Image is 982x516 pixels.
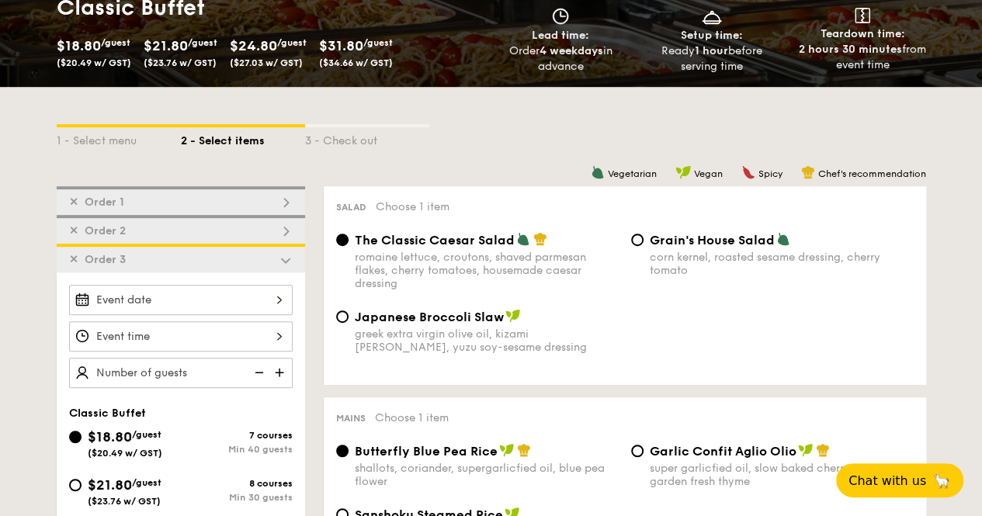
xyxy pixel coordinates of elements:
img: icon-chef-hat.a58ddaea.svg [533,232,547,246]
span: ✕ [69,196,78,209]
div: from event time [793,42,932,73]
span: Choose 1 item [376,200,449,213]
span: Spicy [758,168,782,179]
div: Order in advance [491,43,630,74]
input: Garlic Confit Aglio Oliosuper garlicfied oil, slow baked cherry tomatoes, garden fresh thyme [631,445,644,457]
span: ($23.76 w/ GST) [144,57,217,68]
span: /guest [101,37,130,48]
img: icon-vegetarian.fe4039eb.svg [776,232,790,246]
input: Event time [69,321,293,352]
input: Grain's House Saladcorn kernel, roasted sesame dressing, cherry tomato [631,234,644,246]
span: Setup time: [681,29,743,42]
div: super garlicfied oil, slow baked cherry tomatoes, garden fresh thyme [650,462,914,488]
input: $18.80/guest($20.49 w/ GST)7 coursesMin 40 guests [69,431,82,443]
img: icon-reduce.1d2dbef1.svg [246,358,269,387]
div: Min 40 guests [181,444,293,455]
span: Garlic Confit Aglio Olio [650,444,796,459]
span: $31.80 [319,37,363,54]
span: /guest [188,37,217,48]
img: icon-add.58712e84.svg [269,358,293,387]
span: ($23.76 w/ GST) [88,496,161,507]
span: Chat with us [848,473,926,488]
span: 🦙 [932,472,951,490]
img: icon-chef-hat.a58ddaea.svg [801,165,815,179]
img: icon-dish.430c3a2e.svg [700,8,723,25]
img: icon-dropdown.fa26e9f9.svg [279,253,293,267]
span: $21.80 [144,37,188,54]
span: /guest [277,37,307,48]
img: icon-dropdown.fa26e9f9.svg [279,224,293,238]
span: ($27.03 w/ GST) [230,57,303,68]
span: Grain's House Salad [650,233,775,248]
span: ✕ [69,253,78,266]
input: Butterfly Blue Pea Riceshallots, coriander, supergarlicfied oil, blue pea flower [336,445,349,457]
span: $18.80 [88,428,132,445]
div: 8 courses [181,478,293,489]
div: Min 30 guests [181,492,293,503]
span: Salad [336,202,366,213]
img: icon-vegetarian.fe4039eb.svg [516,232,530,246]
span: $21.80 [88,476,132,493]
span: Chef's recommendation [818,168,926,179]
input: Japanese Broccoli Slawgreek extra virgin olive oil, kizami [PERSON_NAME], yuzu soy-sesame dressing [336,310,349,323]
div: shallots, coriander, supergarlicfied oil, blue pea flower [355,462,619,488]
span: Vegetarian [608,168,657,179]
span: Order 1 [78,196,130,209]
span: ($20.49 w/ GST) [88,448,162,459]
div: romaine lettuce, croutons, shaved parmesan flakes, cherry tomatoes, housemade caesar dressing [355,251,619,290]
div: 2 - Select items [181,127,305,149]
span: ✕ [69,224,78,237]
input: Event date [69,285,293,315]
div: greek extra virgin olive oil, kizami [PERSON_NAME], yuzu soy-sesame dressing [355,327,619,354]
span: /guest [132,429,161,440]
span: /guest [132,477,161,488]
img: icon-dropdown.fa26e9f9.svg [279,196,293,210]
img: icon-vegan.f8ff3823.svg [675,165,691,179]
span: Teardown time: [821,27,905,40]
input: The Classic Caesar Saladromaine lettuce, croutons, shaved parmesan flakes, cherry tomatoes, house... [336,234,349,246]
div: corn kernel, roasted sesame dressing, cherry tomato [650,251,914,277]
strong: 1 hour [695,44,728,57]
img: icon-clock.2db775ea.svg [549,8,572,25]
span: Classic Buffet [69,407,146,420]
span: ($34.66 w/ GST) [319,57,393,68]
img: icon-vegetarian.fe4039eb.svg [591,165,605,179]
span: Order 3 [78,253,132,266]
input: Number of guests [69,358,293,388]
span: ($20.49 w/ GST) [57,57,131,68]
span: Japanese Broccoli Slaw [355,310,504,324]
span: /guest [363,37,393,48]
img: icon-chef-hat.a58ddaea.svg [517,443,531,457]
img: icon-teardown.65201eee.svg [855,8,870,23]
span: $18.80 [57,37,101,54]
img: icon-vegan.f8ff3823.svg [798,443,814,457]
img: icon-spicy.37a8142b.svg [741,165,755,179]
span: Lead time: [532,29,589,42]
img: icon-vegan.f8ff3823.svg [499,443,515,457]
img: icon-vegan.f8ff3823.svg [505,309,521,323]
button: Chat with us🦙 [836,463,963,497]
div: 3 - Check out [305,127,429,149]
div: 1 - Select menu [57,127,181,149]
div: 7 courses [181,430,293,441]
span: Butterfly Blue Pea Rice [355,444,498,459]
div: Ready before serving time [642,43,781,74]
span: The Classic Caesar Salad [355,233,515,248]
input: $21.80/guest($23.76 w/ GST)8 coursesMin 30 guests [69,479,82,491]
span: Order 2 [78,224,132,237]
strong: 4 weekdays [539,44,602,57]
span: Mains [336,413,366,424]
span: Vegan [694,168,723,179]
span: $24.80 [230,37,277,54]
strong: 2 hours 30 minutes [799,43,902,56]
span: Choose 1 item [375,411,449,424]
img: icon-chef-hat.a58ddaea.svg [816,443,830,457]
